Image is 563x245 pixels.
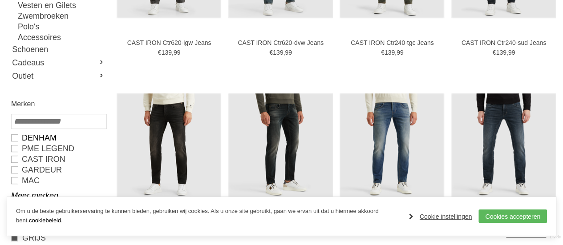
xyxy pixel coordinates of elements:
[451,93,556,198] img: PME LEGEND Ptr180-rsd Jeans
[344,39,441,47] a: CAST IRON Ctr240-tgc Jeans
[493,49,496,56] span: €
[162,49,172,56] span: 139
[11,165,106,175] a: GARDEUR
[11,154,106,165] a: CAST IRON
[284,49,285,56] span: ,
[340,93,444,198] img: PME LEGEND Ptr450-btb Jeans
[16,207,400,225] p: Om u de beste gebruikerservaring te kunnen bieden, gebruiken wij cookies. Als u onze site gebruik...
[158,49,162,56] span: €
[29,217,61,224] a: cookiebeleid
[478,209,547,223] a: Cookies accepteren
[11,190,106,201] a: Meer merken
[508,49,515,56] span: 99
[174,49,181,56] span: 99
[18,21,106,32] a: Polo's
[121,39,217,47] a: CAST IRON Ctr620-igw Jeans
[232,39,329,47] a: CAST IRON Ctr620-dvw Jeans
[11,232,106,244] a: GRIJS
[385,49,395,56] span: 139
[11,175,106,186] a: MAC
[397,49,404,56] span: 99
[395,49,397,56] span: ,
[117,93,221,198] img: CAST IRON Ctr240-ncb Jeans
[381,49,385,56] span: €
[269,49,273,56] span: €
[11,143,106,154] a: PME LEGEND
[273,49,283,56] span: 139
[172,49,174,56] span: ,
[11,56,106,69] a: Cadeaus
[11,43,106,56] a: Schoenen
[455,39,552,47] a: CAST IRON Ctr240-sud Jeans
[496,49,506,56] span: 139
[11,133,106,143] a: DENHAM
[228,93,333,198] img: PME LEGEND Ptr450-cdd Jeans
[11,98,106,109] h2: Merken
[506,49,508,56] span: ,
[18,11,106,21] a: Zwembroeken
[409,210,472,223] a: Cookie instellingen
[18,32,106,43] a: Accessoires
[11,69,106,83] a: Outlet
[285,49,292,56] span: 99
